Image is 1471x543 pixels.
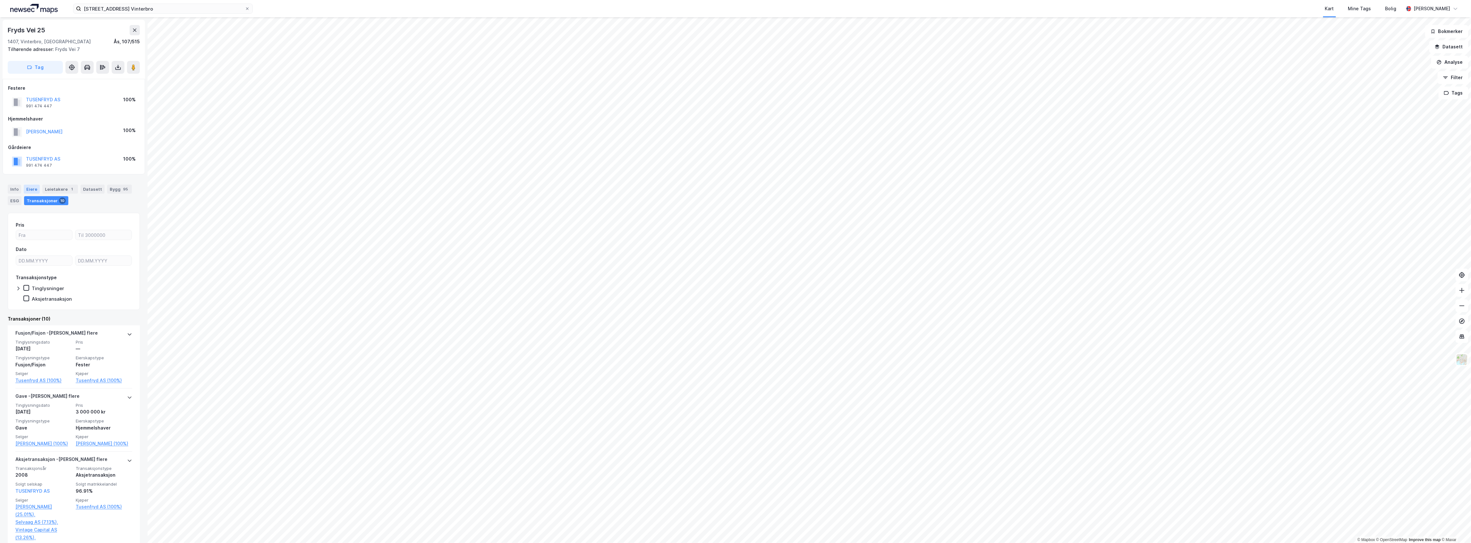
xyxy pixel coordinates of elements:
[1438,71,1468,84] button: Filter
[15,440,72,447] a: [PERSON_NAME] (100%)
[76,339,132,345] span: Pris
[114,38,140,46] div: Ås, 107/515
[1414,5,1450,13] div: [PERSON_NAME]
[15,466,72,471] span: Transaksjonsår
[76,418,132,424] span: Eierskapstype
[15,526,72,541] a: Vintage Capital AS (13.26%),
[8,84,140,92] div: Festere
[122,186,129,192] div: 95
[15,345,72,353] div: [DATE]
[76,497,132,503] span: Kjøper
[1431,56,1468,69] button: Analyse
[1429,40,1468,53] button: Datasett
[24,185,40,194] div: Eiere
[76,434,132,439] span: Kjøper
[76,424,132,432] div: Hjemmelshaver
[1439,512,1471,543] div: Kontrollprogram for chat
[15,418,72,424] span: Tinglysningstype
[75,230,132,240] input: Til 3000000
[32,296,72,302] div: Aksjetransaksjon
[76,481,132,487] span: Solgt matrikkelandel
[76,371,132,376] span: Kjøper
[8,144,140,151] div: Gårdeiere
[1376,538,1407,542] a: OpenStreetMap
[15,518,72,526] a: Selvaag AS (7.13%),
[15,434,72,439] span: Selger
[15,355,72,361] span: Tinglysningstype
[15,371,72,376] span: Selger
[8,61,63,74] button: Tag
[26,163,52,168] div: 991 474 447
[15,455,107,466] div: Aksjetransaksjon - [PERSON_NAME] flere
[75,256,132,265] input: DD.MM.YYYY
[69,186,75,192] div: 1
[123,155,136,163] div: 100%
[59,197,66,204] div: 10
[15,497,72,503] span: Selger
[76,377,132,384] a: Tusenfryd AS (100%)
[15,503,72,518] a: [PERSON_NAME] (25.01%),
[15,392,80,403] div: Gave - [PERSON_NAME] flere
[1348,5,1371,13] div: Mine Tags
[26,104,52,109] div: 991 474 447
[15,471,72,479] div: 2008
[8,46,135,53] div: Fryds Vei 7
[8,46,55,52] span: Tilhørende adresser:
[8,196,21,205] div: ESG
[16,230,72,240] input: Fra
[16,246,27,253] div: Dato
[76,408,132,416] div: 3 000 000 kr
[42,185,78,194] div: Leietakere
[16,274,57,281] div: Transaksjonstype
[76,503,132,511] a: Tusenfryd AS (100%)
[76,345,132,353] div: —
[1409,538,1441,542] a: Improve this map
[1439,512,1471,543] iframe: Chat Widget
[1425,25,1468,38] button: Bokmerker
[8,25,47,35] div: Fryds Vei 25
[15,377,72,384] a: Tusenfryd AS (100%)
[76,466,132,471] span: Transaksjonstype
[1456,354,1468,366] img: Z
[10,4,58,13] img: logo.a4113a55bc3d86da70a041830d287a7e.svg
[81,185,105,194] div: Datasett
[123,127,136,134] div: 100%
[16,221,24,229] div: Pris
[1357,538,1375,542] a: Mapbox
[123,96,136,104] div: 100%
[8,38,91,46] div: 1407, Vinterbro, [GEOGRAPHIC_DATA]
[15,403,72,408] span: Tinglysningsdato
[1385,5,1397,13] div: Bolig
[15,329,98,339] div: Fusjon/Fisjon - [PERSON_NAME] flere
[8,185,21,194] div: Info
[32,285,64,291] div: Tinglysninger
[8,115,140,123] div: Hjemmelshaver
[15,408,72,416] div: [DATE]
[107,185,132,194] div: Bygg
[76,403,132,408] span: Pris
[15,424,72,432] div: Gave
[24,196,68,205] div: Transaksjoner
[15,339,72,345] span: Tinglysningsdato
[76,355,132,361] span: Eierskapstype
[76,361,132,369] div: Fester
[76,471,132,479] div: Aksjetransaksjon
[15,488,50,494] a: TUSENFRYD AS
[81,4,245,13] input: Søk på adresse, matrikkel, gårdeiere, leietakere eller personer
[1439,87,1468,99] button: Tags
[15,481,72,487] span: Solgt selskap
[8,315,140,323] div: Transaksjoner (10)
[15,361,72,369] div: Fusjon/Fisjon
[16,256,72,265] input: DD.MM.YYYY
[1325,5,1334,13] div: Kart
[76,440,132,447] a: [PERSON_NAME] (100%)
[76,487,132,495] div: 96.91%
